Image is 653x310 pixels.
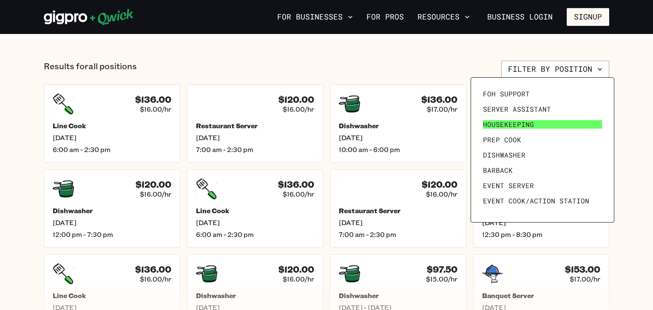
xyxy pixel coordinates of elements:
[483,212,602,220] span: Bartender - Full Service Bar
[483,181,534,190] span: Event Server
[483,90,530,98] span: FOH Support
[483,166,513,175] span: Barback
[483,151,525,159] span: Dishwasher
[480,86,605,214] ul: Filter by position
[483,105,551,113] span: Server Assistant
[483,135,521,144] span: Prep Cook
[483,120,534,129] span: Housekeeping
[483,197,589,205] span: Event Cook/Action Station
